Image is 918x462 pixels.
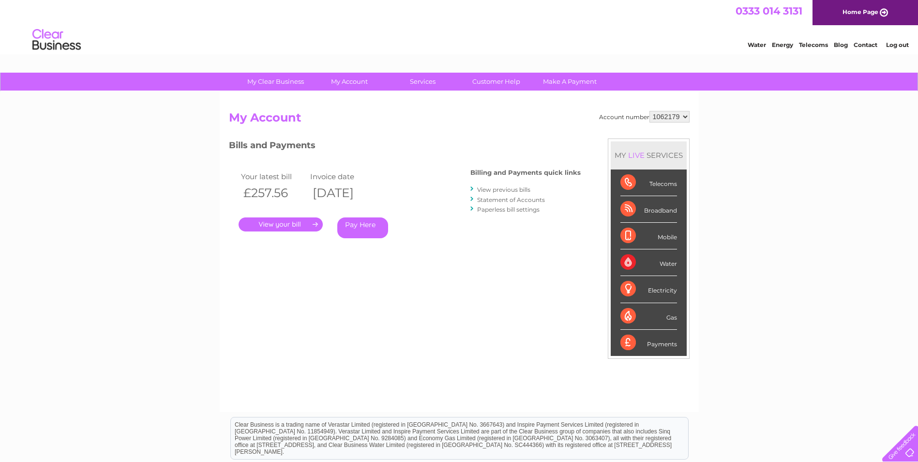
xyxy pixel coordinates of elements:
[620,169,677,196] div: Telecoms
[239,217,323,231] a: .
[456,73,536,91] a: Customer Help
[229,139,581,155] h3: Bills and Payments
[854,41,877,48] a: Contact
[477,196,545,203] a: Statement of Accounts
[620,303,677,330] div: Gas
[620,276,677,303] div: Electricity
[32,25,81,55] img: logo.png
[477,186,530,193] a: View previous bills
[620,249,677,276] div: Water
[626,151,647,160] div: LIVE
[736,5,802,17] a: 0333 014 3131
[470,169,581,176] h4: Billing and Payments quick links
[308,170,377,183] td: Invoice date
[229,111,690,129] h2: My Account
[620,196,677,223] div: Broadband
[308,183,377,203] th: [DATE]
[748,41,766,48] a: Water
[834,41,848,48] a: Blog
[309,73,389,91] a: My Account
[611,141,687,169] div: MY SERVICES
[886,41,909,48] a: Log out
[530,73,610,91] a: Make A Payment
[231,5,688,47] div: Clear Business is a trading name of Verastar Limited (registered in [GEOGRAPHIC_DATA] No. 3667643...
[337,217,388,238] a: Pay Here
[599,111,690,123] div: Account number
[239,183,308,203] th: £257.56
[620,223,677,249] div: Mobile
[383,73,463,91] a: Services
[477,206,540,213] a: Paperless bill settings
[620,330,677,356] div: Payments
[239,170,308,183] td: Your latest bill
[772,41,793,48] a: Energy
[236,73,316,91] a: My Clear Business
[799,41,828,48] a: Telecoms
